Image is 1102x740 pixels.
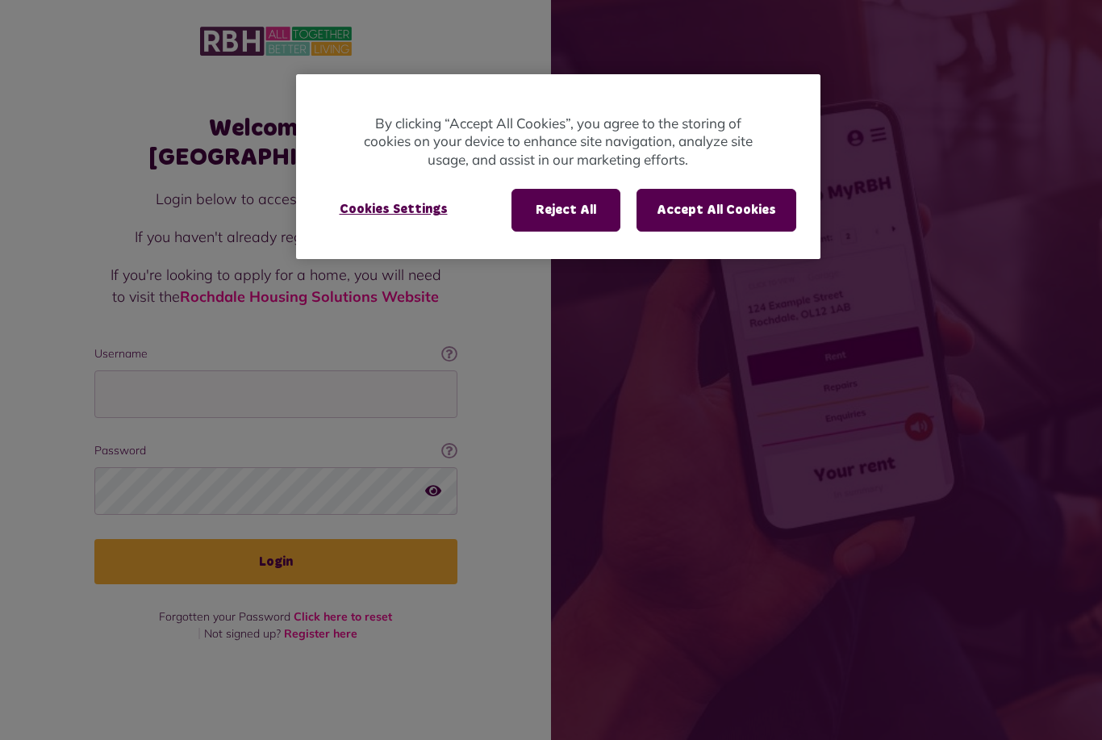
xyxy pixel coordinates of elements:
div: Cookie banner [296,74,820,259]
p: By clicking “Accept All Cookies”, you agree to the storing of cookies on your device to enhance s... [361,115,756,169]
button: Accept All Cookies [637,189,796,231]
button: Cookies Settings [320,189,467,229]
button: Reject All [511,189,620,231]
div: Privacy [296,74,820,259]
